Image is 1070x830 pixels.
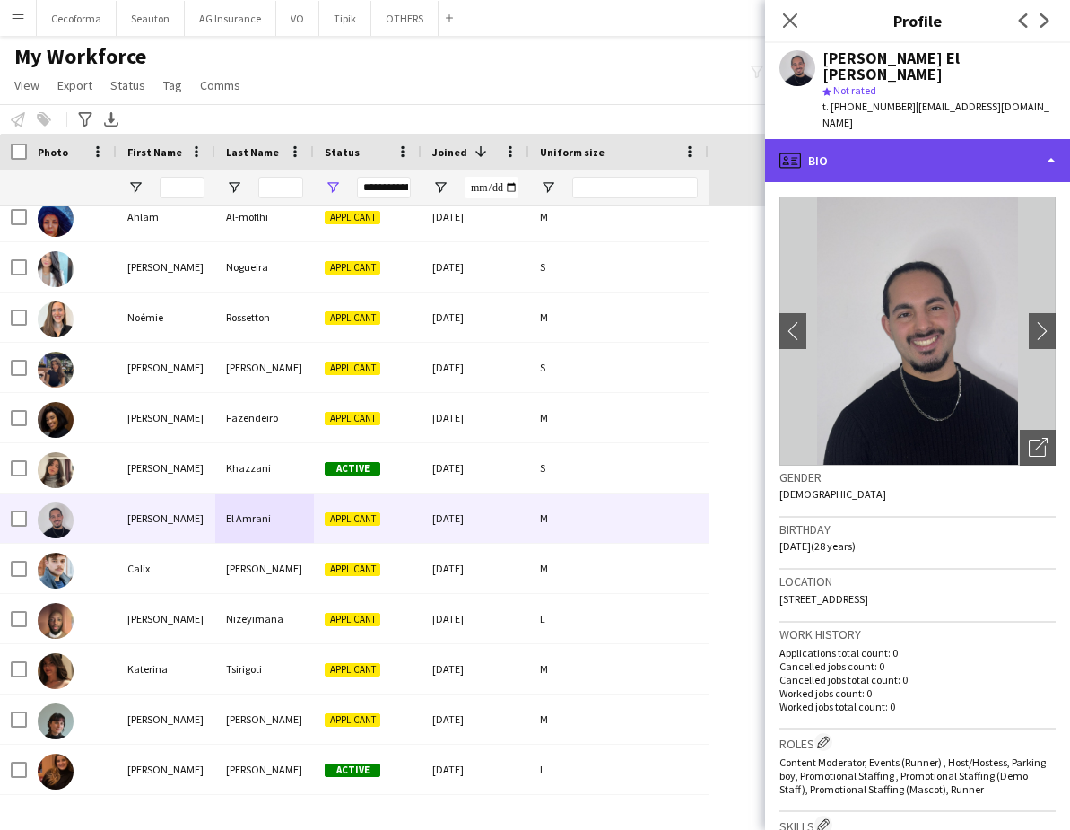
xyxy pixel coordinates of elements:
[822,100,1049,129] span: | [EMAIL_ADDRESS][DOMAIN_NAME]
[163,77,182,93] span: Tag
[779,197,1056,466] img: Crew avatar or photo
[226,145,279,159] span: Last Name
[540,612,545,625] span: L
[57,77,92,93] span: Export
[325,362,380,375] span: Applicant
[215,594,314,643] div: Nizeyimana
[432,179,448,196] button: Open Filter Menu
[779,733,1056,752] h3: Roles
[779,756,1046,796] span: Content Moderator, Events (Runner) , Host/Hostess, Parking boy, Promotional Staffing , Promotiona...
[38,502,74,538] img: Mohamed El Amrani
[465,177,518,198] input: Joined Filter Input
[117,1,185,36] button: Seauton
[572,177,698,198] input: Uniform size Filter Input
[540,712,548,726] span: M
[127,179,144,196] button: Open Filter Menu
[325,663,380,677] span: Applicant
[117,544,215,593] div: Calix
[117,343,215,392] div: [PERSON_NAME]
[325,462,380,476] span: Active
[215,393,314,442] div: Fazendeiro
[38,603,74,639] img: Gilles Nizeyimana
[100,109,122,130] app-action-btn: Export XLSX
[117,293,215,342] div: Noémie
[779,573,1056,590] h3: Location
[779,626,1056,642] h3: Work history
[325,211,380,224] span: Applicant
[14,77,39,93] span: View
[117,494,215,543] div: [PERSON_NAME]
[276,1,319,36] button: VO
[7,74,47,97] a: View
[540,145,605,159] span: Uniform size
[833,83,876,97] span: Not rated
[325,613,380,626] span: Applicant
[432,145,467,159] span: Joined
[422,393,529,442] div: [DATE]
[765,9,1070,32] h3: Profile
[215,293,314,342] div: Rossetton
[38,201,74,237] img: Ahlam Al-moflhi
[117,695,215,744] div: [PERSON_NAME]
[38,754,74,790] img: Silvia Bagnuolo
[779,646,1056,660] p: Applications total count: 0
[325,713,380,727] span: Applicant
[14,43,146,70] span: My Workforce
[215,192,314,241] div: Al-moflhi
[765,139,1070,182] div: Bio
[540,763,545,776] span: L
[117,242,215,292] div: [PERSON_NAME]
[325,311,380,325] span: Applicant
[38,653,74,689] img: Katerina Tsirigoti
[325,261,380,275] span: Applicant
[822,50,1056,83] div: [PERSON_NAME] El [PERSON_NAME]
[215,343,314,392] div: [PERSON_NAME]
[156,74,189,97] a: Tag
[103,74,152,97] a: Status
[779,539,856,553] span: [DATE] (28 years)
[540,260,545,274] span: S
[422,745,529,794] div: [DATE]
[38,553,74,589] img: Calix Bredart
[779,469,1056,485] h3: Gender
[325,764,380,777] span: Active
[822,100,916,113] span: t. [PHONE_NUMBER]
[779,673,1056,686] p: Cancelled jobs total count: 0
[200,77,240,93] span: Comms
[215,695,314,744] div: [PERSON_NAME]
[50,74,100,97] a: Export
[38,301,74,337] img: Noémie Rossetton
[540,179,556,196] button: Open Filter Menu
[779,686,1056,700] p: Worked jobs count: 0
[422,443,529,493] div: [DATE]
[325,512,380,526] span: Applicant
[38,402,74,438] img: Anna Fazendeiro
[1020,430,1056,466] div: Open photos pop-in
[779,592,868,606] span: [STREET_ADDRESS]
[422,242,529,292] div: [DATE]
[215,544,314,593] div: [PERSON_NAME]
[779,487,886,501] span: [DEMOGRAPHIC_DATA]
[422,544,529,593] div: [DATE]
[540,210,548,223] span: M
[540,662,548,676] span: M
[422,644,529,694] div: [DATE]
[117,192,215,241] div: Ahlam
[74,109,96,130] app-action-btn: Advanced filters
[779,700,1056,713] p: Worked jobs total count: 0
[540,562,548,575] span: M
[215,644,314,694] div: Tsirigoti
[38,251,74,287] img: Jessica Nogueira
[185,1,276,36] button: AG Insurance
[422,293,529,342] div: [DATE]
[422,494,529,543] div: [DATE]
[117,745,215,794] div: [PERSON_NAME]
[325,563,380,576] span: Applicant
[226,179,242,196] button: Open Filter Menu
[38,352,74,388] img: Sheyna Van Gael
[540,461,545,475] span: S
[38,145,68,159] span: Photo
[779,660,1056,673] p: Cancelled jobs count: 0
[127,145,182,159] span: First Name
[779,521,1056,537] h3: Birthday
